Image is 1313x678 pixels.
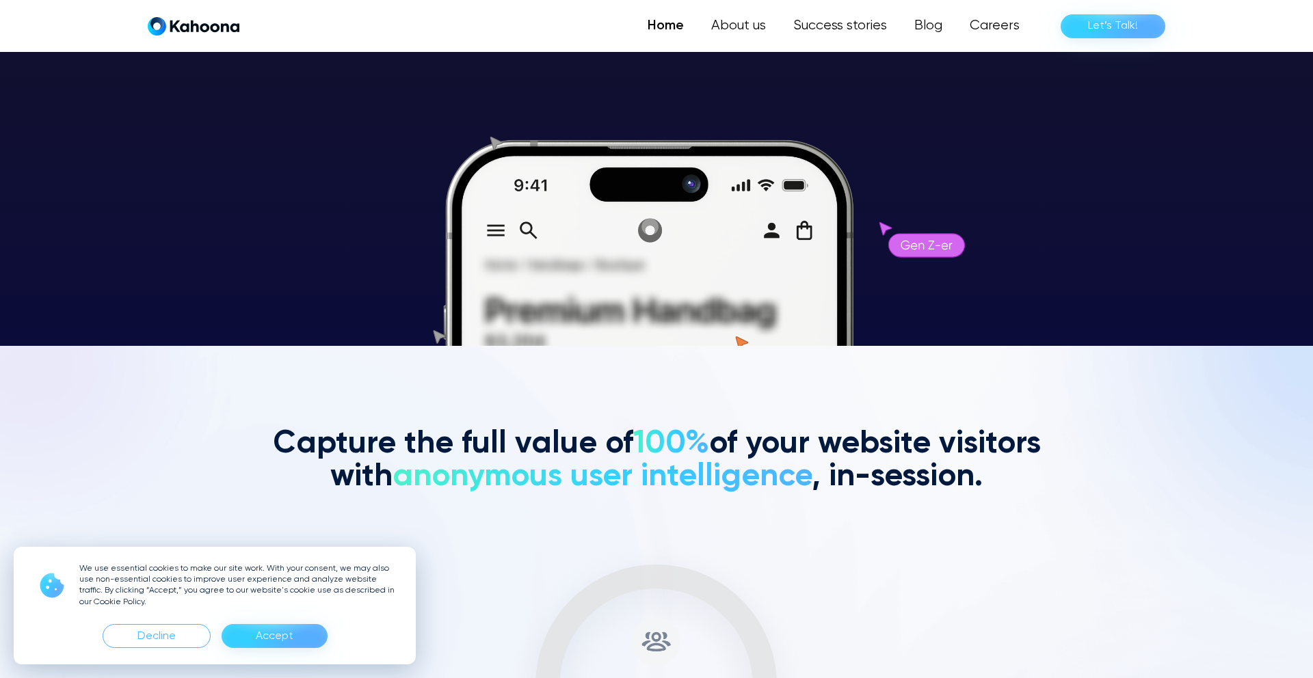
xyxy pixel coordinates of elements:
[393,461,812,492] span: anonymous user intelligence
[634,12,698,40] a: Home
[148,16,239,36] a: home
[222,624,328,648] div: Accept
[79,563,399,608] p: We use essential cookies to make our site work. With your consent, we may also use non-essential ...
[1088,15,1138,37] div: Let’s Talk!
[698,12,780,40] a: About us
[1061,14,1165,38] a: Let’s Talk!
[633,428,709,459] span: 100%
[780,12,901,40] a: Success stories
[956,12,1033,40] a: Careers
[901,12,956,40] a: Blog
[901,241,952,249] g: Gen Z-er
[267,428,1046,493] h2: Capture the full value of of your website visitors with , in-session.
[256,625,293,647] div: Accept
[137,625,176,647] div: Decline
[103,624,211,648] div: Decline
